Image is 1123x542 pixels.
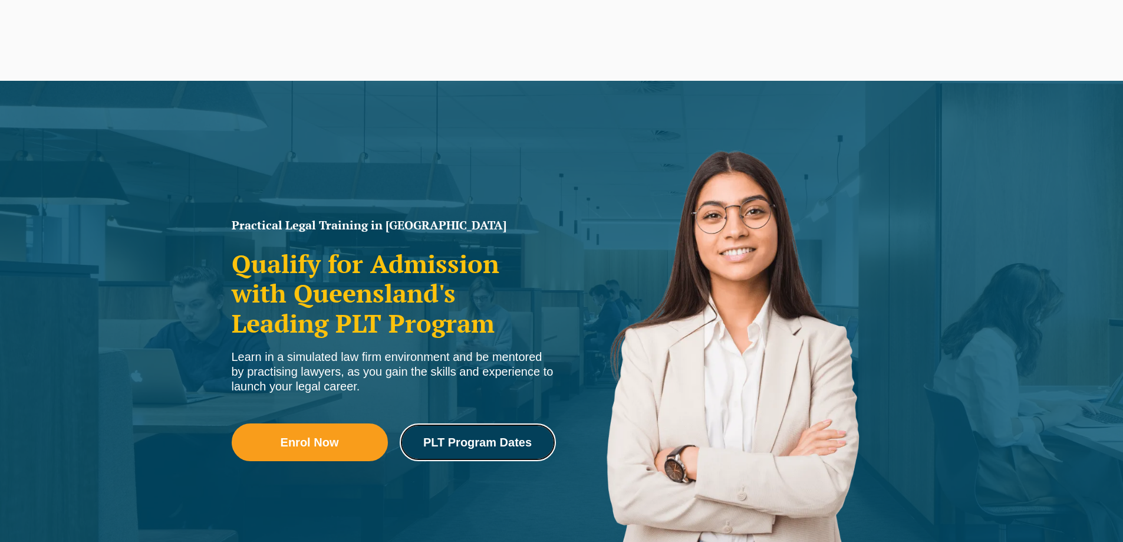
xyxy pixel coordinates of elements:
[400,423,556,461] a: PLT Program Dates
[232,219,556,231] h1: Practical Legal Training in [GEOGRAPHIC_DATA]
[232,423,388,461] a: Enrol Now
[423,436,532,448] span: PLT Program Dates
[232,249,556,338] h2: Qualify for Admission with Queensland's Leading PLT Program
[232,350,556,394] div: Learn in a simulated law firm environment and be mentored by practising lawyers, as you gain the ...
[281,436,339,448] span: Enrol Now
